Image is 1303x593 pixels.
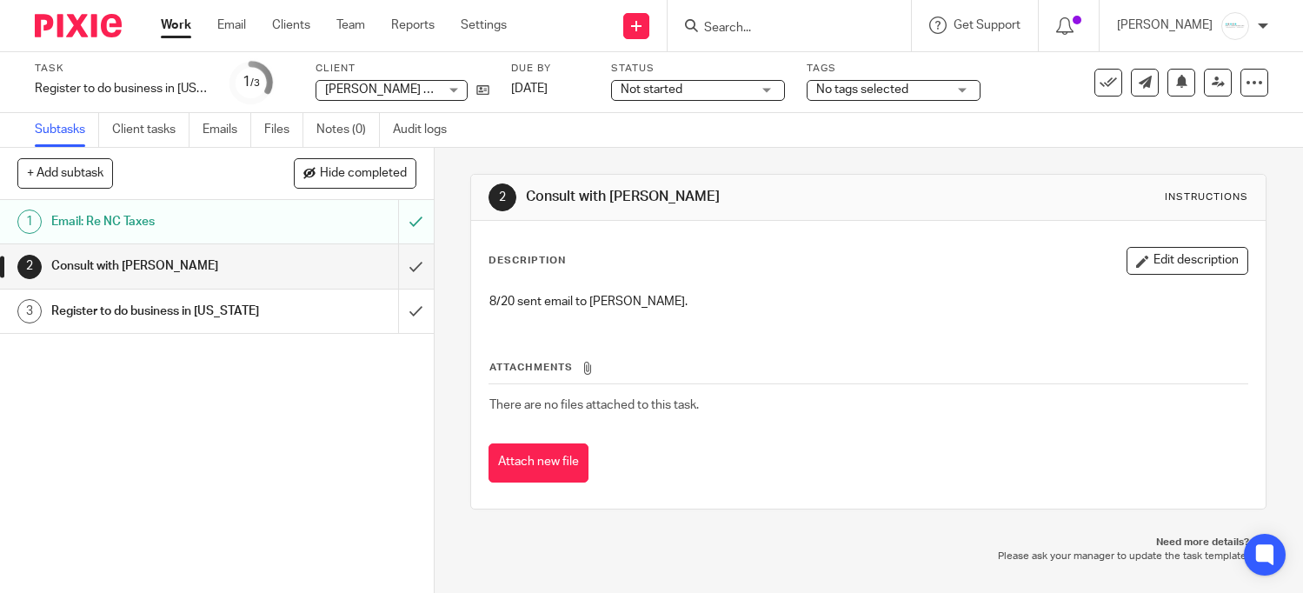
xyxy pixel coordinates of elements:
[488,536,1249,550] p: Need more details?
[489,363,573,372] span: Attachments
[702,21,859,37] input: Search
[35,113,99,147] a: Subtasks
[17,158,113,188] button: + Add subtask
[461,17,507,34] a: Settings
[816,83,908,96] span: No tags selected
[51,298,271,324] h1: Register to do business in [US_STATE]
[161,17,191,34] a: Work
[611,62,785,76] label: Status
[1117,17,1213,34] p: [PERSON_NAME]
[264,113,303,147] a: Files
[17,210,42,234] div: 1
[954,19,1020,31] span: Get Support
[35,80,209,97] div: Register to do business in [US_STATE]
[1127,247,1248,275] button: Edit description
[621,83,682,96] span: Not started
[1221,12,1249,40] img: _Logo.png
[489,443,588,483] button: Attach new file
[294,158,416,188] button: Hide completed
[489,293,1247,310] p: 8/20 sent email to [PERSON_NAME].
[511,83,548,95] span: [DATE]
[489,254,566,268] p: Description
[217,17,246,34] a: Email
[272,17,310,34] a: Clients
[35,62,209,76] label: Task
[203,113,251,147] a: Emails
[316,62,489,76] label: Client
[488,550,1249,563] p: Please ask your manager to update the task template.
[1165,190,1248,204] div: Instructions
[526,188,906,206] h1: Consult with [PERSON_NAME]
[17,255,42,279] div: 2
[51,209,271,235] h1: Email: Re NC Taxes
[320,167,407,181] span: Hide completed
[393,113,460,147] a: Audit logs
[489,399,699,411] span: There are no files attached to this task.
[35,80,209,97] div: Register to do business in North Carolina
[511,62,589,76] label: Due by
[325,83,501,96] span: [PERSON_NAME] Neuroscience
[489,183,516,211] div: 2
[336,17,365,34] a: Team
[243,72,260,92] div: 1
[112,113,189,147] a: Client tasks
[17,299,42,323] div: 3
[316,113,380,147] a: Notes (0)
[250,78,260,88] small: /3
[807,62,981,76] label: Tags
[391,17,435,34] a: Reports
[35,14,122,37] img: Pixie
[51,253,271,279] h1: Consult with [PERSON_NAME]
